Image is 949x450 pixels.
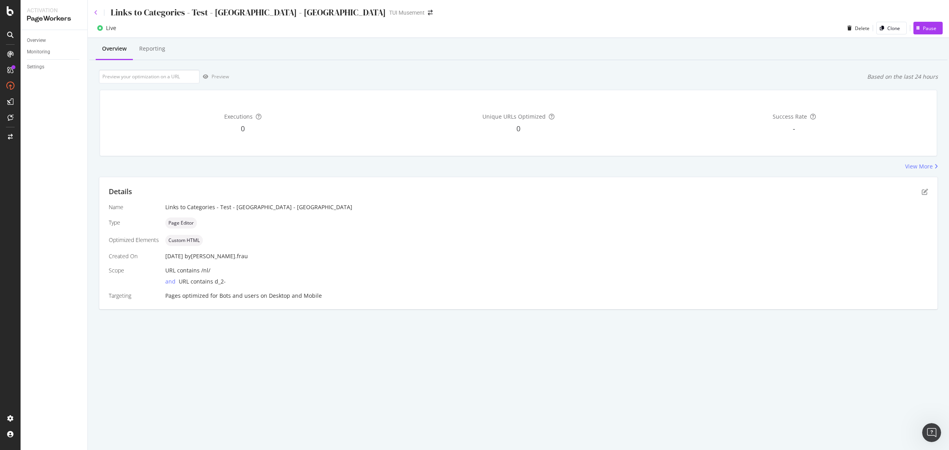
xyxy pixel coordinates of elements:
div: Links to Categories - Test - [GEOGRAPHIC_DATA] - [GEOGRAPHIC_DATA] [165,203,928,211]
div: Live [106,24,116,32]
span: URL contains d_2- [179,278,226,285]
span: Page Editor [168,221,194,225]
div: Scope [109,267,159,274]
div: [DATE] [165,252,928,260]
div: Overview [102,45,127,53]
div: and [165,278,179,286]
div: Delete [855,25,870,32]
button: Clone [876,22,907,34]
div: Overview [27,36,46,45]
div: Pause [923,25,936,32]
div: TUI Musement [389,9,425,17]
div: View More [905,163,933,170]
button: Preview [200,70,229,83]
div: Desktop and Mobile [269,292,322,300]
div: PageWorkers [27,14,81,23]
span: Unique URLs Optimized [482,113,546,120]
div: Links to Categories - Test - [GEOGRAPHIC_DATA] - [GEOGRAPHIC_DATA] [111,6,386,19]
span: URL contains /nl/ [165,267,210,274]
div: by [PERSON_NAME].frau [185,252,248,260]
button: Delete [844,22,870,34]
div: Monitoring [27,48,50,56]
div: Bots and users [219,292,259,300]
div: Settings [27,63,44,71]
div: neutral label [165,235,203,246]
div: Name [109,203,159,211]
div: arrow-right-arrow-left [428,10,433,15]
a: Click to go back [94,10,98,15]
span: Custom HTML [168,238,200,243]
div: neutral label [165,217,197,229]
span: 0 [241,124,245,133]
div: Activation [27,6,81,14]
div: Based on the last 24 hours [867,73,938,81]
span: 0 [516,124,520,133]
iframe: Intercom live chat [922,423,941,442]
div: Details [109,187,132,197]
div: Created On [109,252,159,260]
a: Monitoring [27,48,82,56]
button: Pause [913,22,943,34]
span: Executions [224,113,253,120]
a: Overview [27,36,82,45]
a: Settings [27,63,82,71]
div: pen-to-square [922,189,928,195]
a: View More [905,163,938,170]
span: - [793,124,795,133]
input: Preview your optimization on a URL [99,70,200,83]
div: Targeting [109,292,159,300]
div: Preview [212,73,229,80]
div: Reporting [139,45,165,53]
span: Success Rate [773,113,807,120]
div: Pages optimized for on [165,292,928,300]
div: Type [109,219,159,227]
div: Clone [887,25,900,32]
div: Optimized Elements [109,236,159,244]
